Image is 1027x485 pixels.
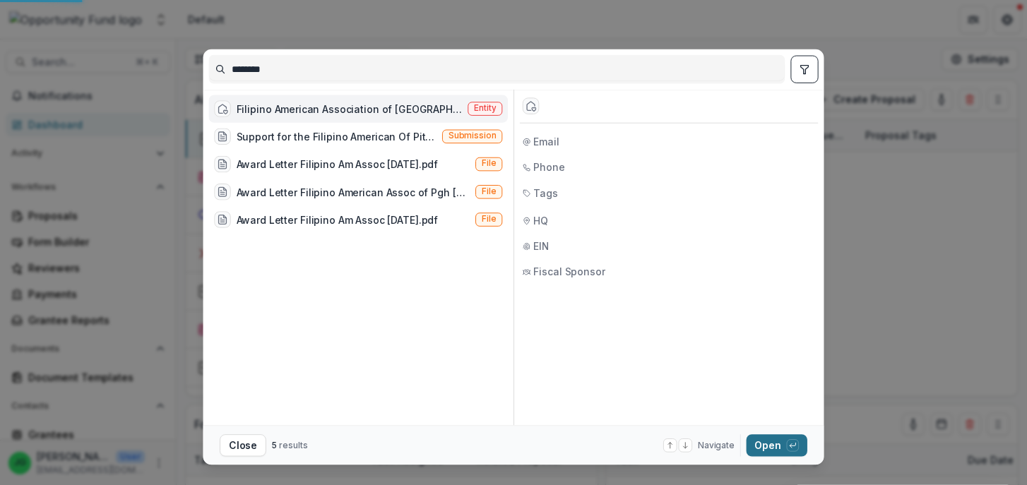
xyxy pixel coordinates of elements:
[237,212,438,227] div: Award Letter Filipino Am Assoc [DATE].pdf
[474,104,496,114] span: Entity
[237,129,437,144] div: Support for the Filipino American Of Pittsburgh Dance Program
[237,184,470,199] div: Award Letter Filipino American Assoc of Pgh [DATE].pdf
[790,56,818,83] button: toggle filters
[237,102,463,116] div: Filipino American Association of [GEOGRAPHIC_DATA]
[533,239,550,253] span: EIN
[698,439,735,452] span: Navigate
[237,157,438,172] div: Award Letter Filipino Am Assoc [DATE].pdf
[279,440,307,450] span: results
[533,265,605,280] span: Fiscal Sponsor
[533,134,559,149] span: Email
[747,434,807,456] button: Open
[482,159,497,169] span: File
[482,186,497,196] span: File
[220,434,266,456] button: Close
[533,213,548,228] span: HQ
[449,131,497,141] span: Submission
[272,440,278,450] span: 5
[533,160,564,175] span: Phone
[533,186,557,200] span: Tags
[482,214,497,224] span: File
